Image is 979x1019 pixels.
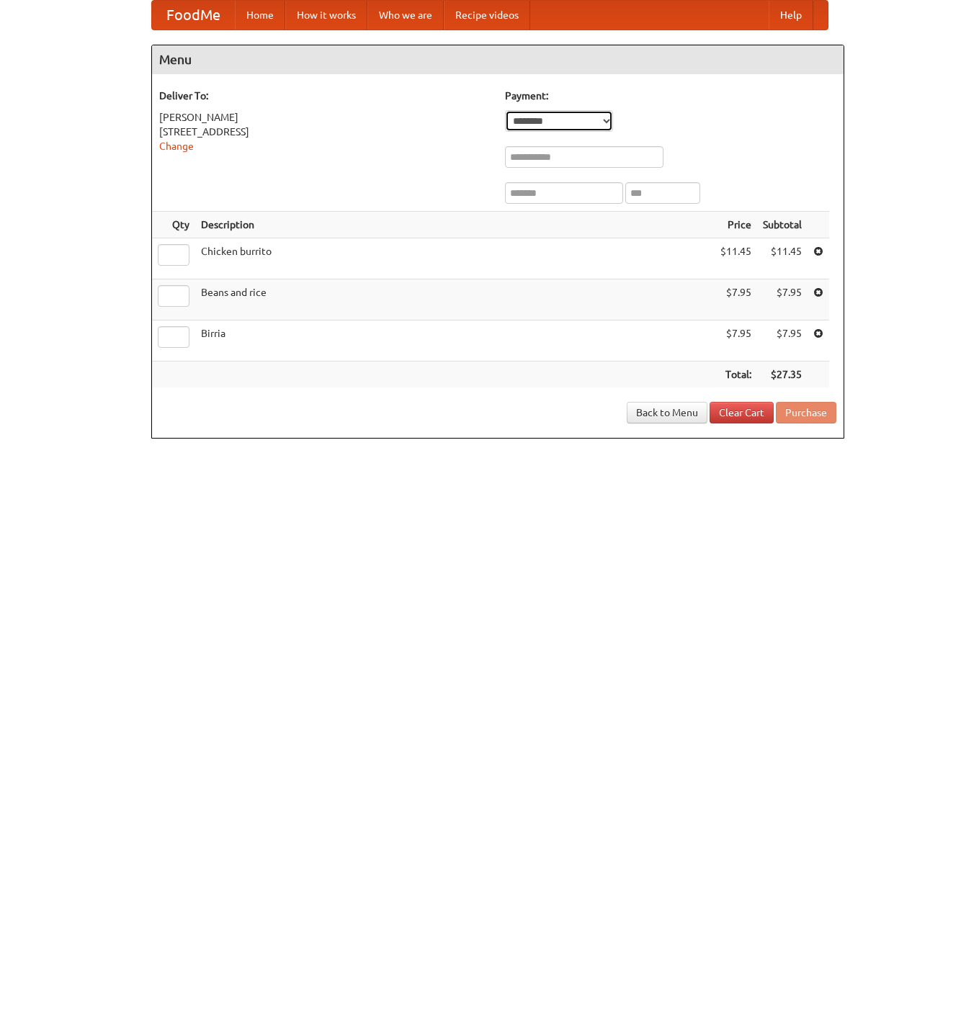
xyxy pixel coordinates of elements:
a: Who we are [367,1,444,30]
td: Birria [195,320,715,362]
h5: Deliver To: [159,89,491,103]
a: Back to Menu [627,402,707,423]
td: $11.45 [757,238,808,279]
th: Subtotal [757,212,808,238]
h4: Menu [152,45,844,74]
td: Beans and rice [195,279,715,320]
td: $11.45 [715,238,757,279]
th: Qty [152,212,195,238]
td: $7.95 [715,279,757,320]
td: $7.95 [757,320,808,362]
button: Purchase [776,402,836,423]
a: FoodMe [152,1,235,30]
th: Description [195,212,715,238]
th: Price [715,212,757,238]
a: Recipe videos [444,1,530,30]
a: Clear Cart [710,402,774,423]
h5: Payment: [505,89,836,103]
a: Help [769,1,813,30]
td: $7.95 [715,320,757,362]
td: Chicken burrito [195,238,715,279]
a: How it works [285,1,367,30]
td: $7.95 [757,279,808,320]
th: Total: [715,362,757,388]
a: Change [159,140,194,152]
div: [STREET_ADDRESS] [159,125,491,139]
th: $27.35 [757,362,808,388]
div: [PERSON_NAME] [159,110,491,125]
a: Home [235,1,285,30]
